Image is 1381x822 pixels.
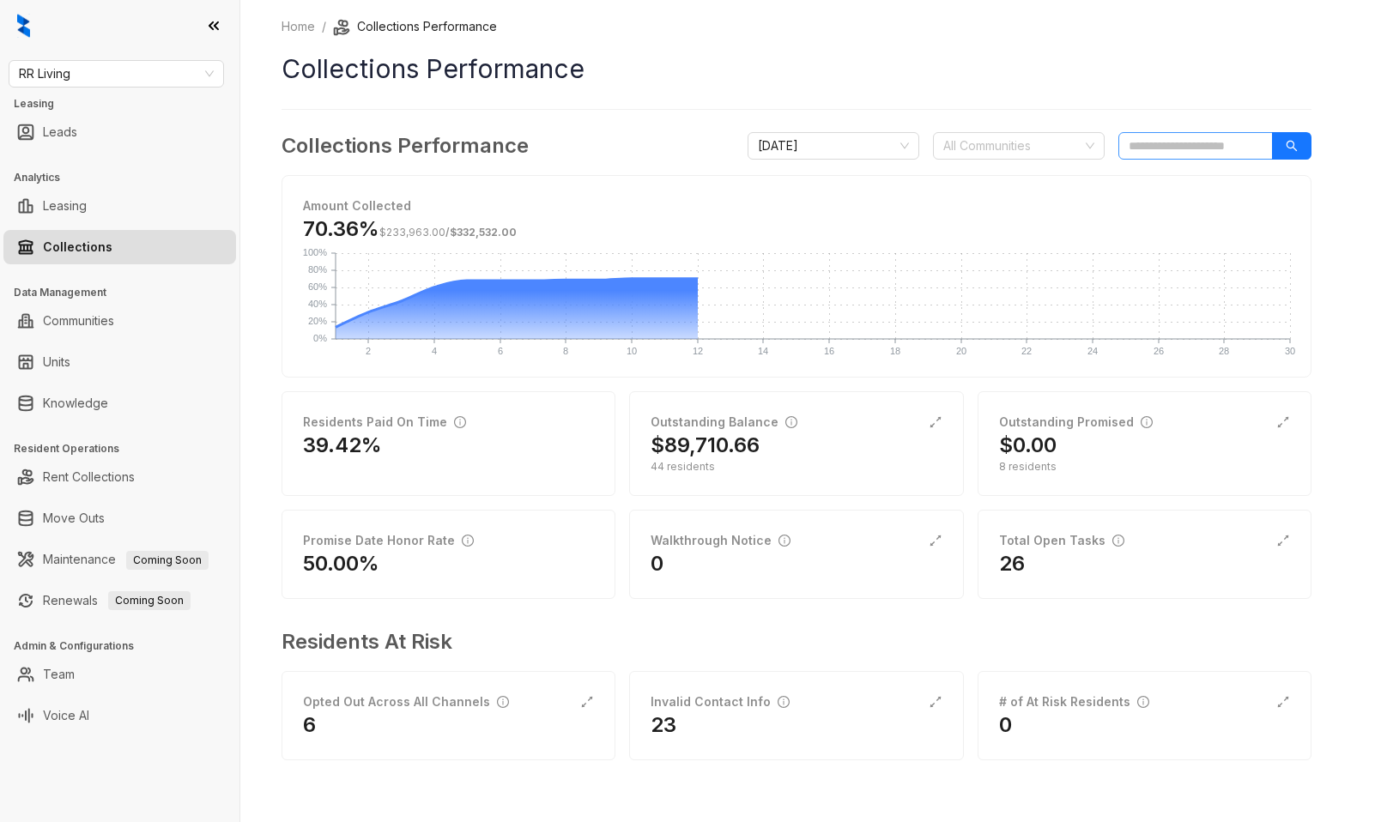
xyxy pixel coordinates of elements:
[3,189,236,223] li: Leasing
[497,696,509,708] span: info-circle
[43,460,135,494] a: Rent Collections
[308,299,327,309] text: 40%
[3,345,236,379] li: Units
[3,460,236,494] li: Rent Collections
[3,501,236,535] li: Move Outs
[432,346,437,356] text: 4
[462,535,474,547] span: info-circle
[1154,346,1164,356] text: 26
[303,550,379,577] h2: 50.00%
[303,432,382,459] h2: 39.42%
[126,551,209,570] span: Coming Soon
[3,583,236,618] li: Renewals
[17,14,30,38] img: logo
[1112,535,1124,547] span: info-circle
[1285,346,1295,356] text: 30
[999,550,1025,577] h2: 26
[450,226,517,239] span: $332,532.00
[580,695,594,709] span: expand-alt
[1141,416,1153,428] span: info-circle
[999,459,1290,474] div: 8 residents
[19,61,214,87] span: RR Living
[108,591,191,610] span: Coming Soon
[303,247,327,257] text: 100%
[3,542,236,577] li: Maintenance
[999,432,1057,459] h2: $0.00
[1219,346,1229,356] text: 28
[3,657,236,692] li: Team
[43,698,89,733] a: Voice AI
[303,692,509,711] div: Opted Out Across All Channels
[1087,346,1098,356] text: 24
[651,432,760,459] h2: $89,710.66
[3,698,236,733] li: Voice AI
[366,346,371,356] text: 2
[313,333,327,343] text: 0%
[929,534,942,547] span: expand-alt
[999,692,1149,711] div: # of At Risk Residents
[322,17,326,36] li: /
[778,696,790,708] span: info-circle
[282,50,1311,88] h1: Collections Performance
[308,264,327,275] text: 80%
[498,346,503,356] text: 6
[379,226,517,239] span: /
[3,115,236,149] li: Leads
[3,386,236,420] li: Knowledge
[651,550,663,577] h2: 0
[758,133,909,159] span: September 2025
[282,626,1298,657] h3: Residents At Risk
[651,459,942,474] div: 44 residents
[43,304,114,338] a: Communities
[651,531,790,550] div: Walkthrough Notice
[308,281,327,292] text: 60%
[758,346,768,356] text: 14
[890,346,900,356] text: 18
[43,189,87,223] a: Leasing
[282,130,529,161] h3: Collections Performance
[303,215,517,243] h3: 70.36%
[1276,695,1290,709] span: expand-alt
[651,711,676,739] h2: 23
[929,415,942,429] span: expand-alt
[1276,415,1290,429] span: expand-alt
[1286,140,1298,152] span: search
[929,695,942,709] span: expand-alt
[303,198,411,213] strong: Amount Collected
[14,96,239,112] h3: Leasing
[824,346,834,356] text: 16
[43,501,105,535] a: Move Outs
[303,711,316,739] h2: 6
[14,285,239,300] h3: Data Management
[454,416,466,428] span: info-circle
[43,386,108,420] a: Knowledge
[1021,346,1032,356] text: 22
[1276,534,1290,547] span: expand-alt
[43,345,70,379] a: Units
[956,346,966,356] text: 20
[43,230,112,264] a: Collections
[999,531,1124,550] div: Total Open Tasks
[563,346,568,356] text: 8
[308,316,327,326] text: 20%
[278,17,318,36] a: Home
[3,304,236,338] li: Communities
[999,711,1012,739] h2: 0
[651,413,797,432] div: Outstanding Balance
[651,692,790,711] div: Invalid Contact Info
[14,441,239,456] h3: Resident Operations
[14,170,239,185] h3: Analytics
[303,531,474,550] div: Promise Date Honor Rate
[333,17,497,36] li: Collections Performance
[43,583,191,618] a: RenewalsComing Soon
[1137,696,1149,708] span: info-circle
[303,413,466,432] div: Residents Paid On Time
[43,657,75,692] a: Team
[627,346,637,356] text: 10
[785,416,797,428] span: info-circle
[43,115,77,149] a: Leads
[379,226,445,239] span: $233,963.00
[999,413,1153,432] div: Outstanding Promised
[14,638,239,654] h3: Admin & Configurations
[3,230,236,264] li: Collections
